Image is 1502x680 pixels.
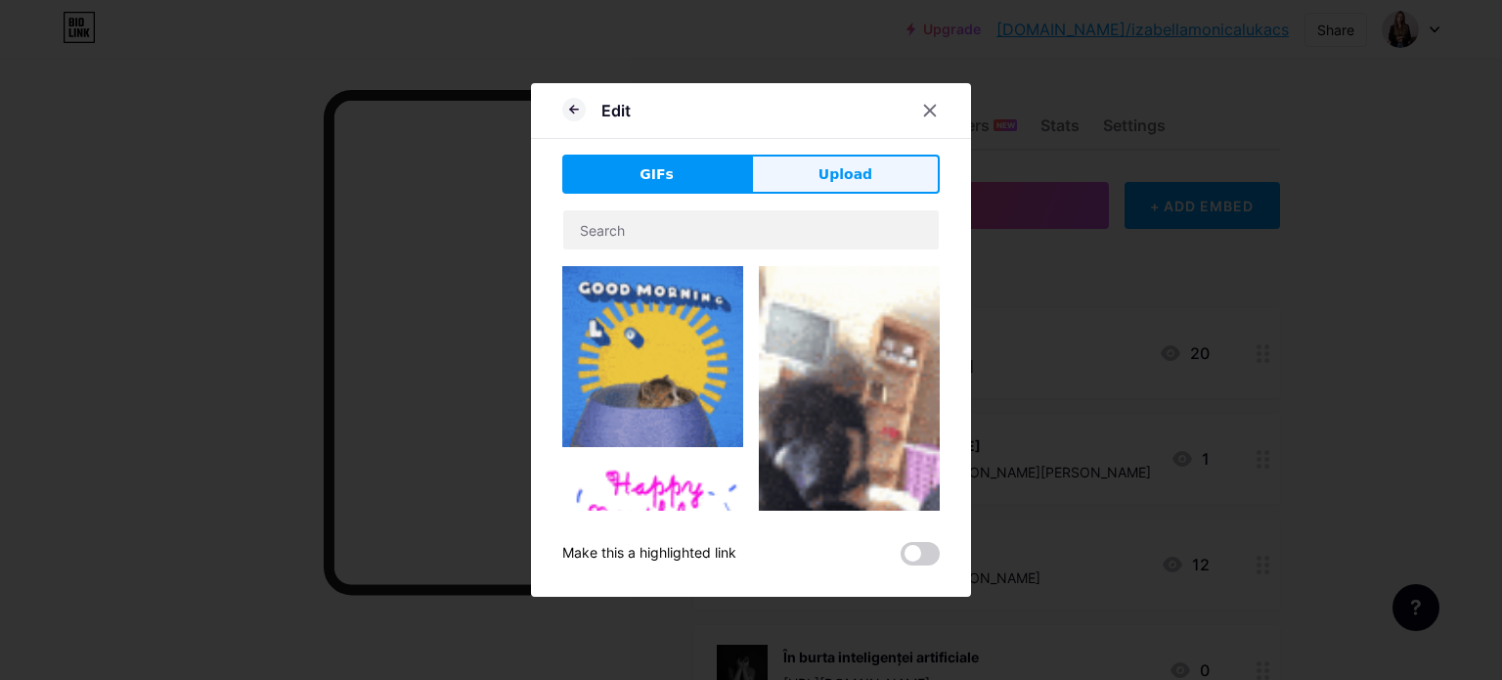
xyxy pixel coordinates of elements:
[562,542,736,566] div: Make this a highlighted link
[562,463,743,644] img: Gihpy
[562,155,751,194] button: GIFs
[640,164,674,185] span: GIFs
[818,164,872,185] span: Upload
[601,99,631,122] div: Edit
[563,210,939,249] input: Search
[562,266,743,447] img: Gihpy
[759,266,940,602] img: Gihpy
[751,155,940,194] button: Upload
